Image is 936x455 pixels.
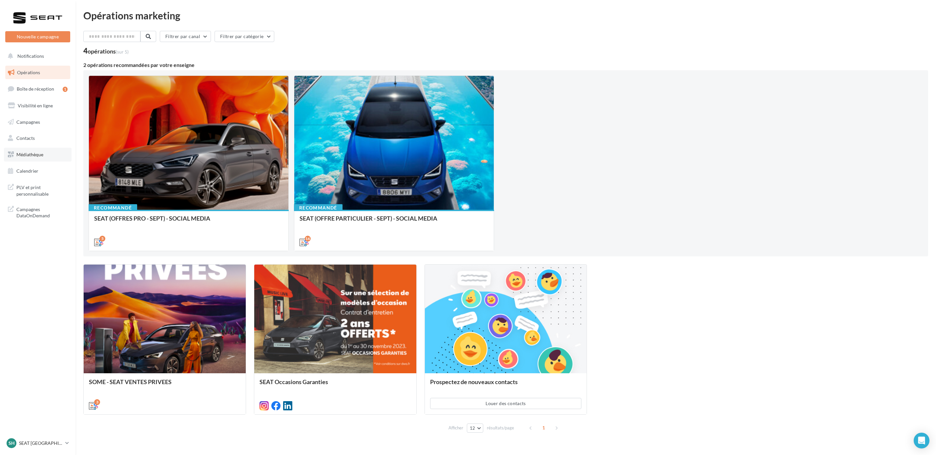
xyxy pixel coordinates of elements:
span: Visibilité en ligne [18,103,53,108]
span: (sur 5) [116,49,129,54]
a: PLV et print personnalisable [4,180,72,200]
button: Filtrer par catégorie [215,31,274,42]
div: Opérations marketing [83,11,928,20]
a: Campagnes [4,115,72,129]
a: Campagnes DataOnDemand [4,202,72,222]
button: Filtrer par canal [160,31,211,42]
div: Open Intercom Messenger [914,433,929,448]
div: SOME - SEAT VENTES PRIVEES [89,379,240,392]
span: Boîte de réception [17,86,54,92]
button: Notifications [4,49,69,63]
div: SEAT Occasions Garanties [260,379,411,392]
div: opérations [88,48,129,54]
p: SEAT [GEOGRAPHIC_DATA] [19,440,63,446]
a: Calendrier [4,164,72,178]
button: Nouvelle campagne [5,31,70,42]
a: Visibilité en ligne [4,99,72,113]
span: résultats/page [487,425,514,431]
div: 1 [63,87,68,92]
span: 1 [538,422,549,433]
span: Afficher [448,425,463,431]
a: Contacts [4,131,72,145]
a: Boîte de réception1 [4,82,72,96]
span: Campagnes [16,119,40,124]
a: Opérations [4,66,72,79]
div: 5 [99,236,105,242]
span: Médiathèque [16,152,43,157]
a: SH SEAT [GEOGRAPHIC_DATA] [5,437,70,449]
div: Recommandé [294,204,343,211]
div: SEAT (OFFRE PARTICULIER - SEPT) - SOCIAL MEDIA [300,215,489,228]
div: Prospectez de nouveaux contacts [430,379,582,392]
div: SEAT (OFFRES PRO - SEPT) - SOCIAL MEDIA [94,215,283,228]
div: 3 [94,399,100,405]
span: Calendrier [16,168,38,174]
span: SH [9,440,15,446]
a: Médiathèque [4,148,72,162]
span: Notifications [17,53,44,59]
span: Opérations [17,70,40,75]
span: 12 [470,425,475,431]
div: Recommandé [89,204,137,211]
div: 16 [305,236,311,242]
button: 12 [467,423,484,433]
span: PLV et print personnalisable [16,183,68,197]
div: 2 opérations recommandées par votre enseigne [83,62,928,68]
div: 4 [83,47,129,54]
span: Contacts [16,135,35,141]
button: Louer des contacts [430,398,582,409]
span: Campagnes DataOnDemand [16,205,68,219]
